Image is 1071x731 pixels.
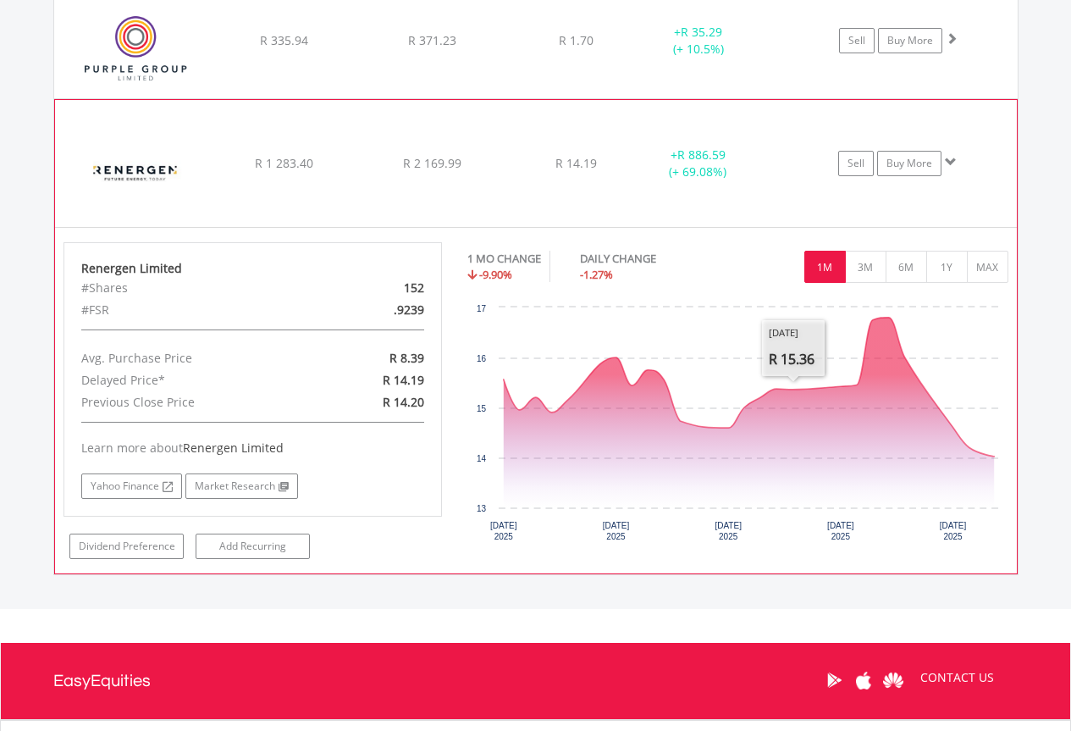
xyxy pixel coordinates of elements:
a: Dividend Preference [69,534,184,559]
div: 152 [314,277,437,299]
a: Apple [849,654,879,706]
a: Sell [839,28,875,53]
div: #FSR [69,299,314,321]
a: Buy More [877,151,941,176]
div: Delayed Price* [69,369,314,391]
span: R 35.29 [681,24,722,40]
span: Renergen Limited [183,440,284,456]
svg: Interactive chart [467,299,1008,553]
a: Yahoo Finance [81,473,182,499]
text: [DATE] 2025 [827,521,854,541]
span: -9.90% [479,267,512,282]
span: R 14.20 [383,394,424,410]
div: + (+ 10.5%) [635,24,763,58]
span: R 371.23 [408,32,456,48]
span: R 335.94 [260,32,308,48]
text: [DATE] 2025 [940,521,967,541]
button: 6M [886,251,927,283]
a: Sell [838,151,874,176]
button: 1Y [926,251,968,283]
div: Previous Close Price [69,391,314,413]
span: R 14.19 [383,372,424,388]
text: [DATE] 2025 [490,521,517,541]
span: R 14.19 [555,155,597,171]
button: MAX [967,251,1008,283]
div: #Shares [69,277,314,299]
text: 15 [477,404,487,413]
a: Huawei [879,654,908,706]
text: [DATE] 2025 [603,521,630,541]
text: 13 [477,504,487,513]
div: Avg. Purchase Price [69,347,314,369]
img: EQU.ZA.PPE.png [63,3,208,94]
span: R 1 283.40 [255,155,313,171]
a: Market Research [185,473,298,499]
span: R 1.70 [559,32,593,48]
div: .9239 [314,299,437,321]
text: 17 [477,304,487,313]
a: Google Play [820,654,849,706]
span: -1.27% [580,267,613,282]
div: + (+ 69.08%) [634,147,761,180]
text: 16 [477,354,487,363]
a: EasyEquities [53,643,151,719]
a: Buy More [878,28,942,53]
div: Learn more about [81,440,425,457]
div: Renergen Limited [81,260,425,277]
a: CONTACT US [908,654,1006,701]
span: R 886.59 [677,147,726,163]
button: 1M [804,251,846,283]
span: R 8.39 [389,350,424,366]
div: Chart. Highcharts interactive chart. [467,299,1008,553]
img: EQU.ZA.REN.png [63,121,209,223]
div: DAILY CHANGE [580,251,715,267]
span: R 2 169.99 [403,155,461,171]
text: [DATE] 2025 [715,521,742,541]
a: Add Recurring [196,534,310,559]
text: 14 [477,454,487,463]
button: 3M [845,251,886,283]
div: 1 MO CHANGE [467,251,541,267]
